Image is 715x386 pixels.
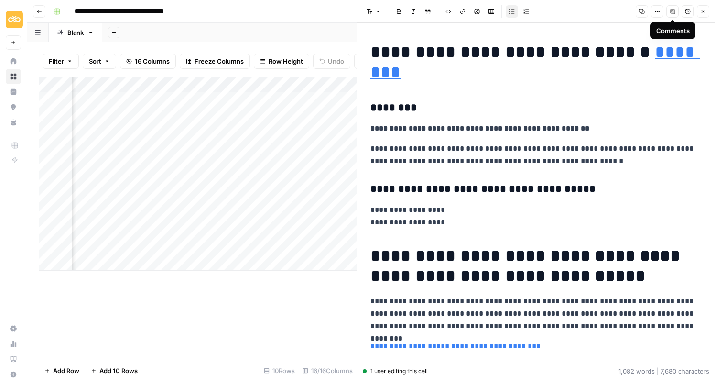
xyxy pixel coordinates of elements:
[89,56,101,66] span: Sort
[67,28,84,37] div: Blank
[254,54,309,69] button: Row Height
[260,363,299,378] div: 10 Rows
[43,54,79,69] button: Filter
[6,352,21,367] a: Learning Hub
[53,366,79,375] span: Add Row
[120,54,176,69] button: 16 Columns
[299,363,357,378] div: 16/16 Columns
[180,54,250,69] button: Freeze Columns
[269,56,303,66] span: Row Height
[6,367,21,382] button: Help + Support
[39,363,85,378] button: Add Row
[85,363,143,378] button: Add 10 Rows
[6,336,21,352] a: Usage
[313,54,350,69] button: Undo
[6,11,23,28] img: Sinch Logo
[6,54,21,69] a: Home
[6,321,21,336] a: Settings
[6,84,21,99] a: Insights
[328,56,344,66] span: Undo
[49,23,102,42] a: Blank
[195,56,244,66] span: Freeze Columns
[83,54,116,69] button: Sort
[618,366,709,376] div: 1,082 words | 7,680 characters
[363,367,428,375] div: 1 user editing this cell
[6,115,21,130] a: Your Data
[6,8,21,32] button: Workspace: Sinch
[135,56,170,66] span: 16 Columns
[99,366,138,375] span: Add 10 Rows
[6,99,21,115] a: Opportunities
[6,69,21,84] a: Browse
[49,56,64,66] span: Filter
